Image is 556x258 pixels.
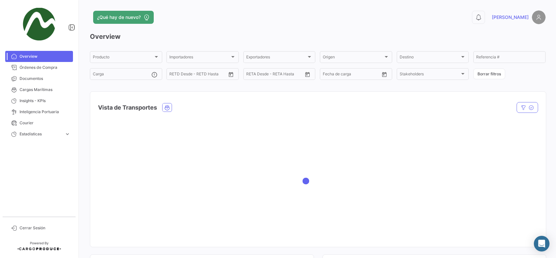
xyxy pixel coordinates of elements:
[186,73,213,77] input: Hasta
[5,106,73,117] a: Inteligencia Portuaria
[400,56,460,60] span: Destino
[5,51,73,62] a: Overview
[400,73,460,77] span: Stakeholders
[20,131,62,137] span: Estadísticas
[532,10,546,24] img: placeholder-user.png
[90,32,546,41] h3: Overview
[20,109,70,115] span: Inteligencia Portuaria
[5,117,73,129] a: Courier
[339,73,366,77] input: Hasta
[20,87,70,93] span: Cargas Marítimas
[163,103,172,112] button: Ocean
[246,73,258,77] input: Desde
[5,62,73,73] a: Órdenes de Compra
[5,84,73,95] a: Cargas Marítimas
[98,103,157,112] h4: Vista de Transportes
[226,69,236,79] button: Open calendar
[20,76,70,82] span: Documentos
[473,68,505,79] button: Borrar filtros
[169,73,181,77] input: Desde
[93,11,154,24] button: ¿Qué hay de nuevo?
[169,56,230,60] span: Importadores
[20,65,70,70] span: Órdenes de Compra
[303,69,312,79] button: Open calendar
[263,73,290,77] input: Hasta
[93,56,153,60] span: Producto
[64,131,70,137] span: expand_more
[534,236,549,251] div: Abrir Intercom Messenger
[20,120,70,126] span: Courier
[23,8,55,40] img: 3a440d95-eebb-4dfb-b41b-1f66e681ef8f.png
[20,53,70,59] span: Overview
[20,225,70,231] span: Cerrar Sesión
[323,73,335,77] input: Desde
[20,98,70,104] span: Insights - KPIs
[246,56,307,60] span: Exportadores
[5,73,73,84] a: Documentos
[379,69,389,79] button: Open calendar
[323,56,383,60] span: Origen
[492,14,529,21] span: [PERSON_NAME]
[5,95,73,106] a: Insights - KPIs
[97,14,141,21] span: ¿Qué hay de nuevo?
